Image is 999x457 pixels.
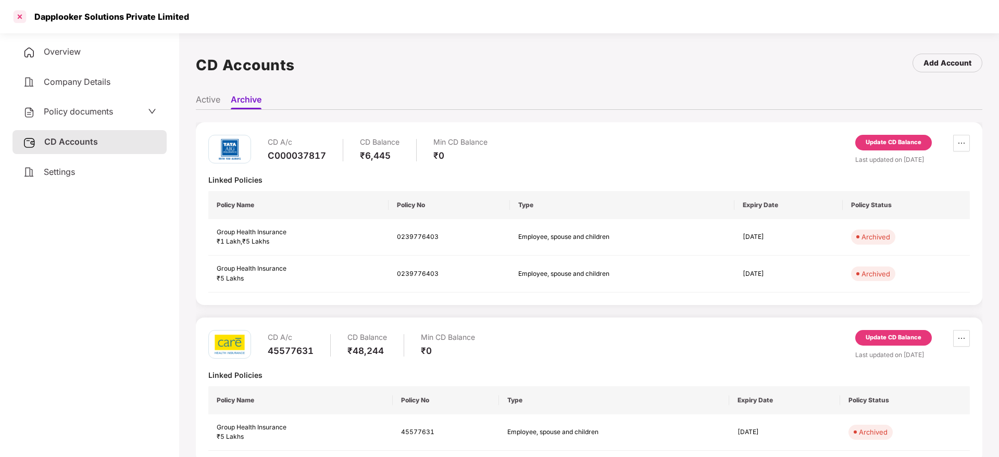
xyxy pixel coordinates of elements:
[433,150,488,161] div: ₹0
[242,237,269,245] span: ₹5 Lakhs
[729,386,840,414] th: Expiry Date
[44,167,75,177] span: Settings
[148,107,156,116] span: down
[23,76,35,88] img: svg+xml;base64,PHN2ZyB4bWxucz0iaHR0cDovL3d3dy53My5vcmcvMjAwMC9zdmciIHdpZHRoPSIyNCIgaGVpZ2h0PSIyNC...
[214,334,245,354] img: care.png
[44,106,113,117] span: Policy documents
[954,139,969,147] span: ellipsis
[360,135,399,150] div: CD Balance
[389,219,510,256] td: 0239776403
[28,11,189,22] div: Dapplooker Solutions Private Limited
[433,135,488,150] div: Min CD Balance
[855,155,970,164] div: Last updated on [DATE]
[510,191,734,219] th: Type
[734,256,843,293] td: [DATE]
[866,333,921,342] div: Update CD Balance
[217,227,380,237] div: Group Health Insurance
[518,269,633,279] div: Employee, spouse and children
[393,386,499,414] th: Policy No
[196,94,220,109] li: Active
[23,136,36,149] img: svg+xml;base64,PHN2ZyB3aWR0aD0iMjUiIGhlaWdodD0iMjQiIHZpZXdCb3g9IjAgMCAyNSAyNCIgZmlsbD0ibm9uZSIgeG...
[855,350,970,360] div: Last updated on [DATE]
[217,433,244,440] span: ₹5 Lakhs
[734,219,843,256] td: [DATE]
[44,46,81,57] span: Overview
[217,274,244,282] span: ₹5 Lakhs
[196,54,295,77] h1: CD Accounts
[268,150,326,161] div: C000037817
[389,191,510,219] th: Policy No
[923,57,971,69] div: Add Account
[499,386,729,414] th: Type
[393,414,499,451] td: 45577631
[360,150,399,161] div: ₹6,445
[268,330,314,345] div: CD A/c
[208,191,389,219] th: Policy Name
[347,345,387,357] div: ₹48,244
[231,94,261,109] li: Archive
[866,138,921,147] div: Update CD Balance
[840,386,970,414] th: Policy Status
[507,427,622,437] div: Employee, spouse and children
[861,232,890,242] div: Archived
[208,370,970,380] div: Linked Policies
[953,330,970,347] button: ellipsis
[268,345,314,357] div: 45577631
[23,106,35,119] img: svg+xml;base64,PHN2ZyB4bWxucz0iaHR0cDovL3d3dy53My5vcmcvMjAwMC9zdmciIHdpZHRoPSIyNCIgaGVpZ2h0PSIyNC...
[208,175,970,185] div: Linked Policies
[843,191,970,219] th: Policy Status
[217,237,242,245] span: ₹1 Lakh ,
[23,46,35,59] img: svg+xml;base64,PHN2ZyB4bWxucz0iaHR0cDovL3d3dy53My5vcmcvMjAwMC9zdmciIHdpZHRoPSIyNCIgaGVpZ2h0PSIyNC...
[44,136,98,147] span: CD Accounts
[421,345,475,357] div: ₹0
[518,232,633,242] div: Employee, spouse and children
[217,423,384,433] div: Group Health Insurance
[214,134,245,165] img: tatag.png
[44,77,110,87] span: Company Details
[734,191,843,219] th: Expiry Date
[861,269,890,279] div: Archived
[208,386,393,414] th: Policy Name
[729,414,840,451] td: [DATE]
[859,427,888,437] div: Archived
[421,330,475,345] div: Min CD Balance
[954,334,969,342] span: ellipsis
[347,330,387,345] div: CD Balance
[23,166,35,179] img: svg+xml;base64,PHN2ZyB4bWxucz0iaHR0cDovL3d3dy53My5vcmcvMjAwMC9zdmciIHdpZHRoPSIyNCIgaGVpZ2h0PSIyNC...
[953,135,970,151] button: ellipsis
[217,264,380,274] div: Group Health Insurance
[389,256,510,293] td: 0239776403
[268,135,326,150] div: CD A/c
